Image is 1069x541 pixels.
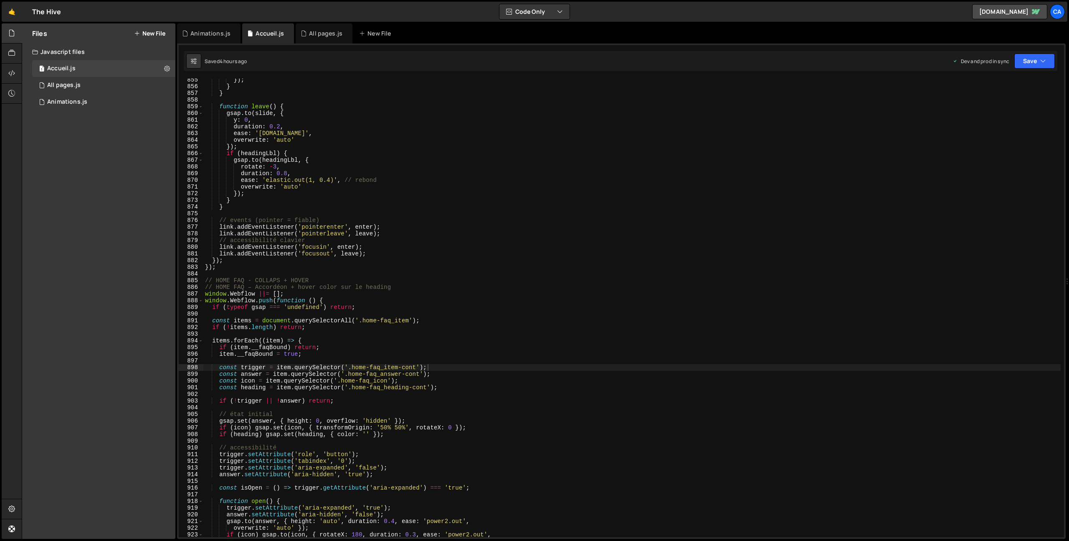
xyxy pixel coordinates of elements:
div: 856 [179,83,203,90]
div: 878 [179,230,203,237]
div: 911 [179,451,203,458]
div: 879 [179,237,203,244]
div: 870 [179,177,203,184]
div: 892 [179,324,203,331]
div: 923 [179,531,203,538]
div: Accueil.js [47,65,76,72]
div: 861 [179,117,203,123]
div: 914 [179,471,203,478]
div: 855 [179,77,203,83]
div: 875 [179,210,203,217]
div: 904 [179,404,203,411]
div: Dev and prod in sync [952,58,1009,65]
div: New File [359,29,394,38]
div: 921 [179,518,203,525]
h2: Files [32,29,47,38]
div: 905 [179,411,203,418]
div: 900 [179,378,203,384]
a: Ca [1050,4,1065,19]
div: 920 [179,511,203,518]
div: 873 [179,197,203,204]
button: Save [1014,54,1055,69]
div: 913 [179,464,203,471]
div: 903 [179,398,203,404]
div: 863 [179,130,203,137]
div: 17034/46803.js [32,77,175,94]
div: 890 [179,311,203,317]
div: 858 [179,97,203,103]
div: 881 [179,250,203,257]
div: 859 [179,103,203,110]
div: 910 [179,444,203,451]
div: 908 [179,431,203,438]
a: 🤙 [2,2,22,22]
button: New File [134,30,165,37]
div: Accueil.js [256,29,284,38]
div: 860 [179,110,203,117]
div: Animations.js [190,29,231,38]
div: 857 [179,90,203,97]
div: 922 [179,525,203,531]
div: 893 [179,331,203,337]
div: 916 [179,485,203,491]
div: All pages.js [309,29,342,38]
div: 896 [179,351,203,357]
div: 865 [179,143,203,150]
div: 884 [179,270,203,277]
div: 919 [179,505,203,511]
div: 918 [179,498,203,505]
div: 887 [179,291,203,297]
div: 867 [179,157,203,163]
div: 871 [179,184,203,190]
div: 864 [179,137,203,143]
div: 869 [179,170,203,177]
div: Animations.js [47,98,87,106]
div: 898 [179,364,203,371]
div: 909 [179,438,203,444]
div: 906 [179,418,203,424]
div: 874 [179,204,203,210]
div: 891 [179,317,203,324]
div: All pages.js [47,82,81,89]
a: [DOMAIN_NAME] [972,4,1047,19]
div: 883 [179,264,203,270]
div: 17034/46849.js [32,94,175,110]
div: 882 [179,257,203,264]
div: 895 [179,344,203,351]
div: 899 [179,371,203,378]
div: 876 [179,217,203,224]
div: 917 [179,491,203,498]
div: 902 [179,391,203,398]
div: 877 [179,224,203,230]
div: The Hive [32,7,61,17]
div: 886 [179,284,203,291]
div: 866 [179,150,203,157]
div: 862 [179,123,203,130]
div: 4 hours ago [220,58,247,65]
div: 912 [179,458,203,464]
div: 885 [179,277,203,284]
div: 868 [179,163,203,170]
div: 889 [179,304,203,311]
button: Code Only [499,4,570,19]
span: 1 [39,66,44,73]
div: 17034/46801.js [32,60,175,77]
div: 880 [179,244,203,250]
div: 888 [179,297,203,304]
div: 897 [179,357,203,364]
div: 915 [179,478,203,485]
div: 907 [179,424,203,431]
div: Javascript files [22,43,175,60]
div: Saved [205,58,247,65]
div: 872 [179,190,203,197]
div: 894 [179,337,203,344]
div: 901 [179,384,203,391]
